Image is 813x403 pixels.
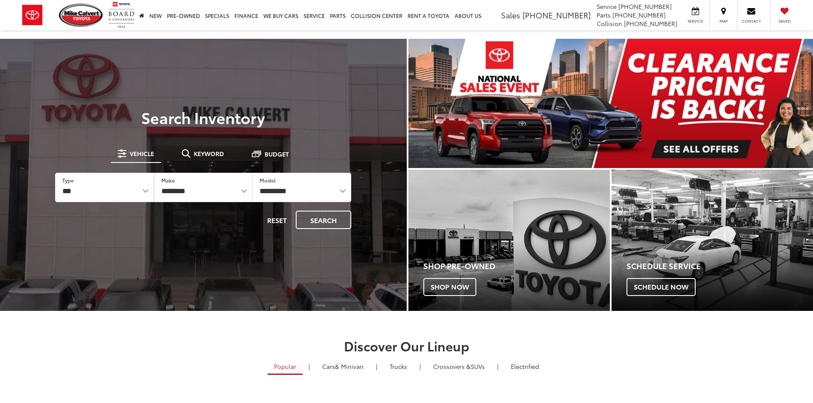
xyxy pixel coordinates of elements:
[316,359,370,374] a: Cars
[260,211,294,229] button: Reset
[408,170,610,311] div: Toyota
[612,170,813,311] a: Schedule Service Schedule Now
[618,2,672,11] span: [PHONE_NUMBER]
[433,362,471,371] span: Crossovers &
[427,359,491,374] a: SUVs
[597,2,617,11] span: Service
[408,170,610,311] a: Shop Pre-Owned Shop Now
[417,362,423,371] li: |
[624,19,677,28] span: [PHONE_NUMBER]
[296,211,351,229] button: Search
[306,362,312,371] li: |
[423,262,610,270] h4: Shop Pre-Owned
[161,177,175,184] label: Make
[130,151,154,157] span: Vehicle
[597,19,622,28] span: Collision
[194,151,224,157] span: Keyword
[423,278,476,296] span: Shop Now
[522,9,591,20] span: [PHONE_NUMBER]
[612,170,813,311] div: Toyota
[495,362,501,371] li: |
[268,359,303,375] a: Popular
[612,11,666,19] span: [PHONE_NUMBER]
[335,362,364,371] span: & Minivan
[383,359,414,374] a: Trucks
[504,359,545,374] a: Electrified
[627,262,813,270] h4: Schedule Service
[59,3,104,27] img: Mike Calvert Toyota
[742,18,761,24] span: Contact
[775,18,794,24] span: Saved
[627,278,696,296] span: Schedule Now
[259,177,276,184] label: Model
[714,18,733,24] span: Map
[501,9,520,20] span: Sales
[686,18,705,24] span: Service
[62,177,74,184] label: Type
[597,11,611,19] span: Parts
[265,151,289,157] span: Budget
[374,362,379,371] li: |
[106,339,708,353] h2: Discover Our Lineup
[36,109,371,126] h3: Search Inventory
